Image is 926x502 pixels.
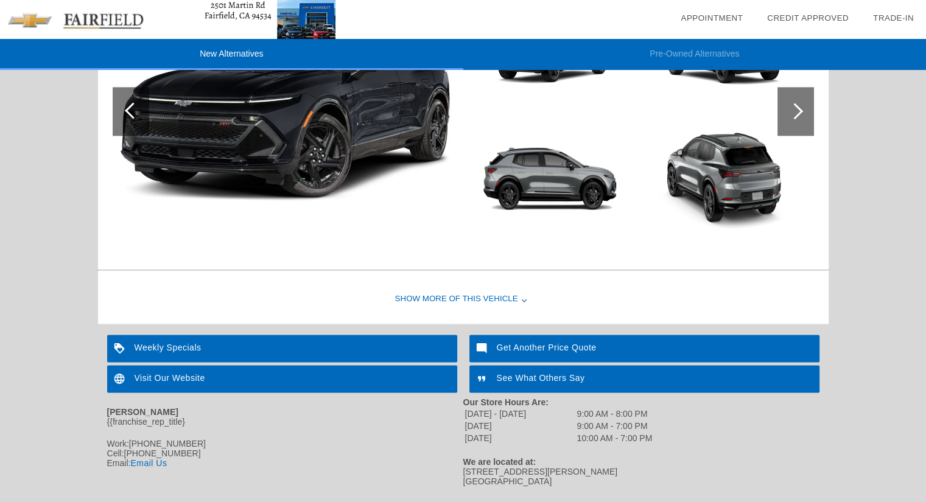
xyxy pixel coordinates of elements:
td: 9:00 AM - 7:00 PM [577,420,653,431]
div: [STREET_ADDRESS][PERSON_NAME] [GEOGRAPHIC_DATA] [463,467,819,486]
img: ic_loyalty_white_24dp_2x.png [107,335,135,362]
td: 9:00 AM - 8:00 PM [577,408,653,419]
a: Visit Our Website [107,365,457,392]
strong: Our Store Hours Are: [463,397,549,407]
td: [DATE] - [DATE] [465,408,575,419]
a: Trade-In [873,13,914,23]
div: Show More of this Vehicle [98,275,829,324]
a: Weekly Specials [107,335,457,362]
div: {{franchise_rep_title} [107,417,463,427]
strong: We are located at: [463,457,536,467]
div: Work: [107,439,463,448]
td: [DATE] [465,420,575,431]
strong: [PERSON_NAME] [107,407,178,417]
span: [PHONE_NUMBER] [124,448,201,458]
img: ic_format_quote_white_24dp_2x.png [469,365,497,392]
img: ic_language_white_24dp_2x.png [107,365,135,392]
a: Email Us [130,458,167,468]
a: Get Another Price Quote [469,335,819,362]
a: Credit Approved [767,13,849,23]
div: Cell: [107,448,463,458]
span: [PHONE_NUMBER] [129,439,206,448]
div: Email: [107,458,463,468]
td: [DATE] [465,433,575,444]
img: 4.jpg [640,115,808,240]
img: 2.jpg [467,115,634,240]
a: See What Others Say [469,365,819,392]
img: ic_mode_comment_white_24dp_2x.png [469,335,497,362]
a: Appointment [681,13,743,23]
td: 10:00 AM - 7:00 PM [577,433,653,444]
